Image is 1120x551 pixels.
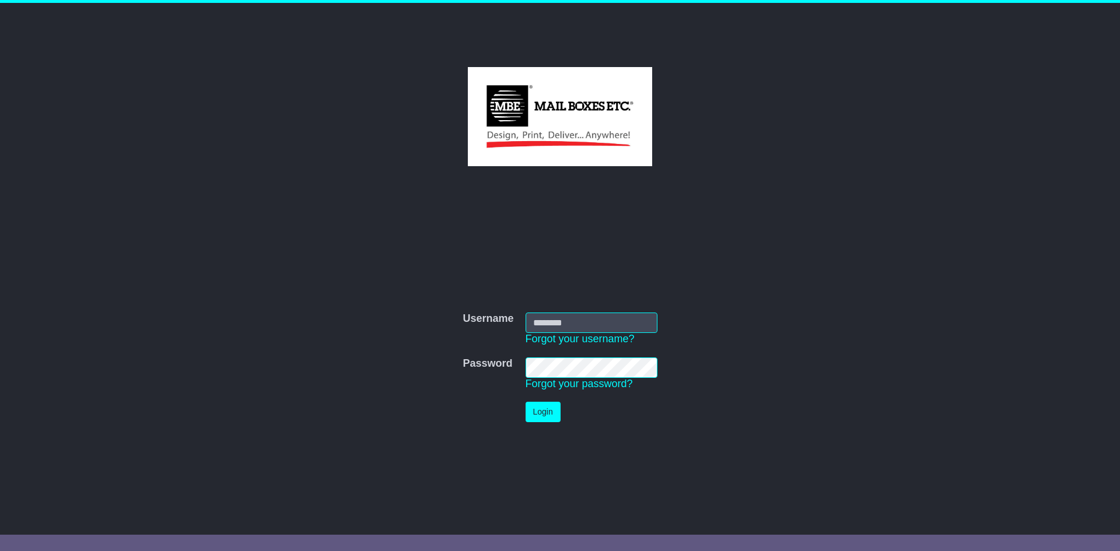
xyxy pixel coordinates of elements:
[463,313,513,325] label: Username
[463,357,512,370] label: Password
[526,402,561,422] button: Login
[468,67,652,166] img: MBE Macquarie Park
[526,333,635,345] a: Forgot your username?
[526,378,633,389] a: Forgot your password?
